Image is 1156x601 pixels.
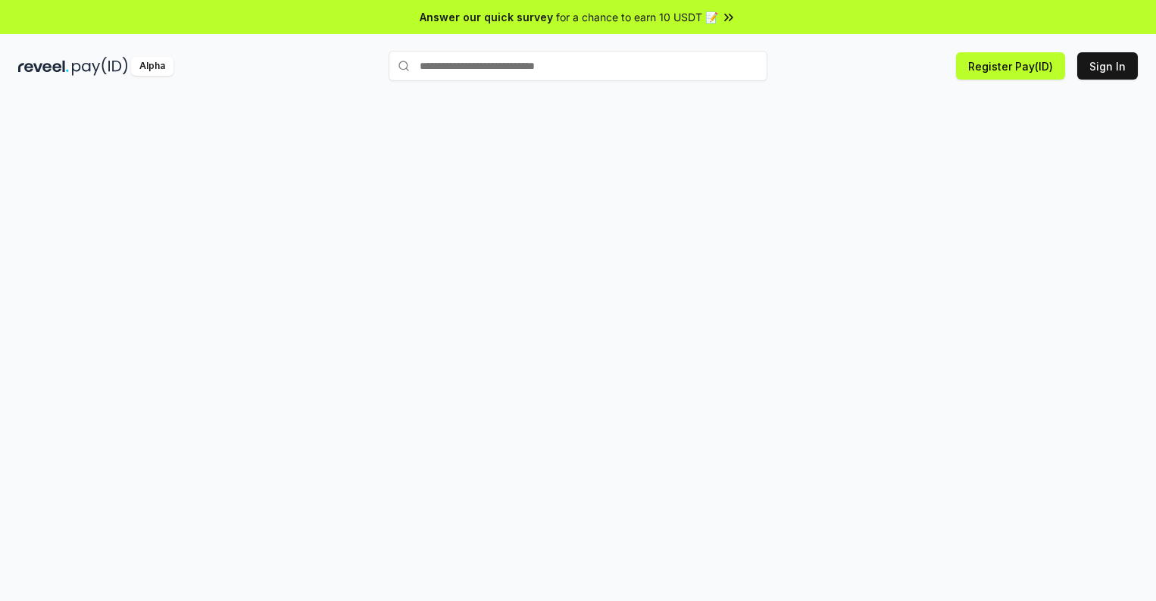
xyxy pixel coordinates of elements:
[956,52,1065,80] button: Register Pay(ID)
[72,57,128,76] img: pay_id
[18,57,69,76] img: reveel_dark
[420,9,553,25] span: Answer our quick survey
[1077,52,1138,80] button: Sign In
[131,57,173,76] div: Alpha
[556,9,718,25] span: for a chance to earn 10 USDT 📝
